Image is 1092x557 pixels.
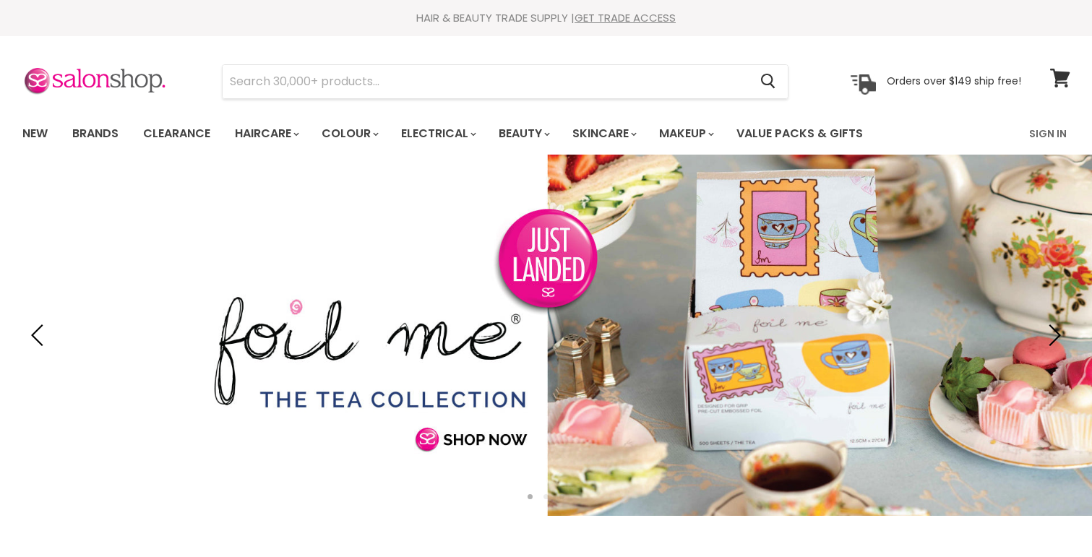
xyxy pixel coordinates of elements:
a: Skincare [562,118,645,149]
a: Brands [61,118,129,149]
a: Electrical [390,118,485,149]
a: Makeup [648,118,723,149]
ul: Main menu [12,113,947,155]
iframe: Gorgias live chat messenger [1020,489,1078,543]
a: New [12,118,59,149]
a: Colour [311,118,387,149]
a: Haircare [224,118,308,149]
p: Orders over $149 ship free! [887,74,1021,87]
a: GET TRADE ACCESS [575,10,676,25]
button: Search [749,65,788,98]
a: Value Packs & Gifts [726,118,874,149]
div: HAIR & BEAUTY TRADE SUPPLY | [4,11,1088,25]
nav: Main [4,113,1088,155]
form: Product [222,64,788,99]
a: Beauty [488,118,559,149]
a: Clearance [132,118,221,149]
input: Search [223,65,749,98]
a: Sign In [1020,118,1075,149]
